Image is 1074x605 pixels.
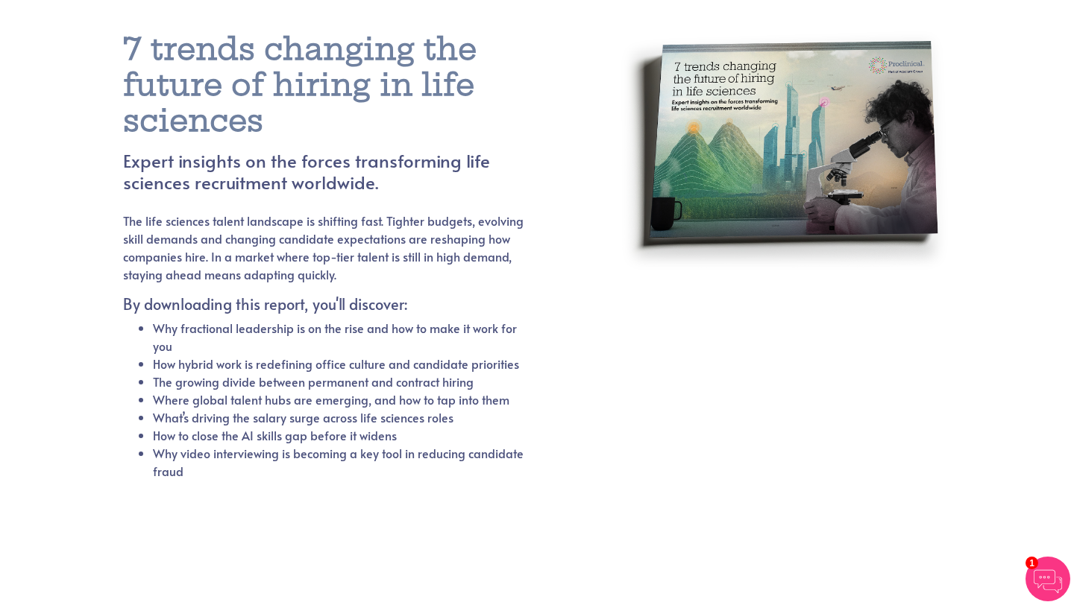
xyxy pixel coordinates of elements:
[123,31,561,139] h1: 7 trends changing the future of hiring in life sciences
[153,373,525,390] li: The growing divide between permanent and contract hiring
[153,355,525,373] li: How hybrid work is redefining office culture and candidate priorities
[153,426,525,444] li: How to close the AI skills gap before it widens
[619,10,951,446] img: report cover
[153,390,525,408] li: Where global talent hubs are emerging, and how to tap into them
[123,212,525,283] p: The life sciences talent landscape is shifting fast. Tighter budgets, evolving skill demands and ...
[1026,557,1038,569] span: 1
[1026,557,1070,601] img: Chatbot
[123,295,525,313] h5: By downloading this report, you'll discover:
[153,408,525,426] li: What’s driving the salary surge across life sciences roles
[153,319,525,355] li: Why fractional leadership is on the rise and how to make it work for you
[123,151,561,194] h4: Expert insights on the forces transforming life sciences recruitment worldwide.
[153,444,525,480] li: Why video interviewing is becoming a key tool in reducing candidate fraud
